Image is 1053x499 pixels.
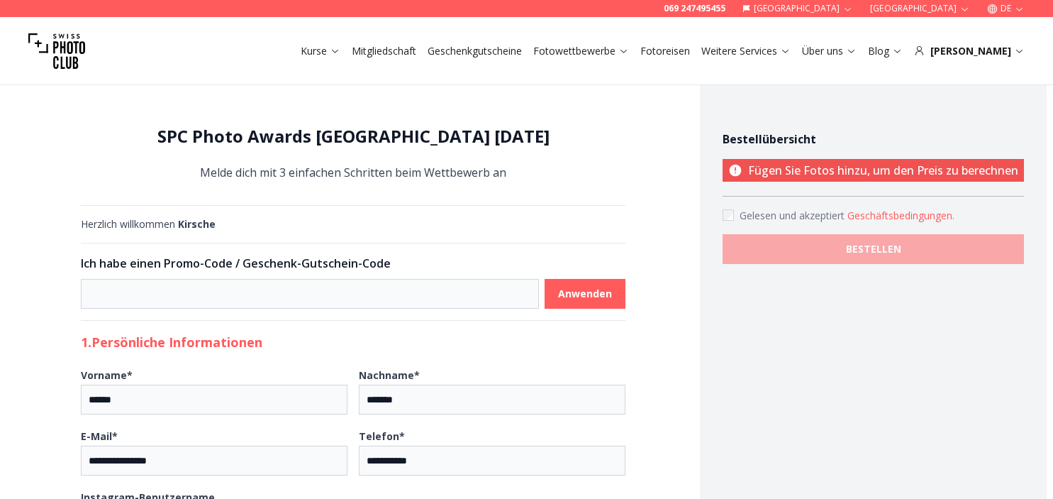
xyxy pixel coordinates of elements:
[740,209,847,222] span: Gelesen und akzeptiert
[81,125,625,148] h1: SPC Photo Awards [GEOGRAPHIC_DATA] [DATE]
[359,446,625,476] input: Telefon*
[558,287,612,301] b: Anwenden
[862,41,908,61] button: Blog
[301,44,340,58] a: Kurse
[635,41,696,61] button: Fotoreisen
[81,332,625,352] h2: 1. Persönliche Informationen
[533,44,629,58] a: Fotowettbewerbe
[81,385,347,415] input: Vorname*
[723,159,1024,182] p: Fügen Sie Fotos hinzu, um den Preis zu berechnen
[81,429,118,443] b: E-Mail *
[178,217,216,231] b: Kirsche
[701,44,791,58] a: Weitere Services
[868,44,903,58] a: Blog
[81,368,133,382] b: Vorname *
[352,44,416,58] a: Mitgliedschaft
[359,368,420,382] b: Nachname *
[295,41,346,61] button: Kurse
[422,41,528,61] button: Geschenkgutscheine
[640,44,690,58] a: Fotoreisen
[723,209,734,221] input: Accept terms
[528,41,635,61] button: Fotowettbewerbe
[914,44,1025,58] div: [PERSON_NAME]
[846,242,901,256] b: BESTELLEN
[81,125,625,182] div: Melde dich mit 3 einfachen Schritten beim Wettbewerb an
[802,44,857,58] a: Über uns
[428,44,522,58] a: Geschenkgutscheine
[723,131,1024,148] h4: Bestellübersicht
[28,23,85,79] img: Swiss photo club
[81,255,625,272] h3: Ich habe einen Promo-Code / Geschenk-Gutschein-Code
[81,217,625,231] div: Herzlich willkommen
[81,446,347,476] input: E-Mail*
[723,234,1024,264] button: BESTELLEN
[359,429,405,443] b: Telefon *
[359,385,625,415] input: Nachname*
[796,41,862,61] button: Über uns
[847,209,954,223] button: Accept termsGelesen und akzeptiert
[696,41,796,61] button: Weitere Services
[664,3,725,14] a: 069 247495455
[545,279,625,309] button: Anwenden
[346,41,422,61] button: Mitgliedschaft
